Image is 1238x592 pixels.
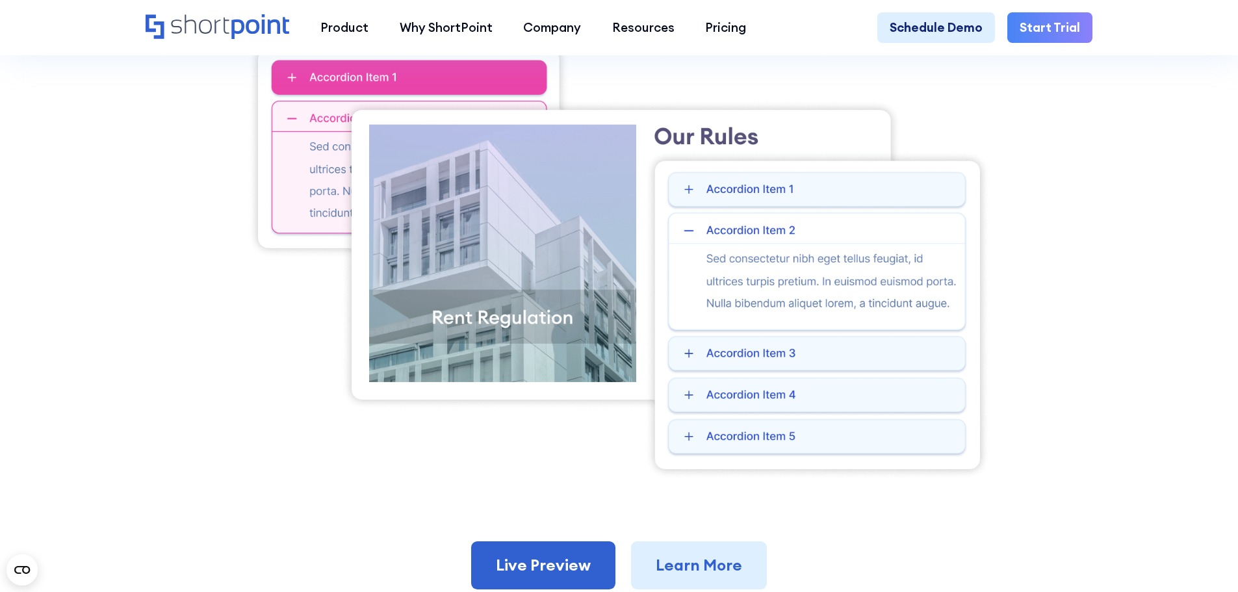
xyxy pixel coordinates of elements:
button: Open CMP widget [6,554,38,586]
a: Home [146,14,289,41]
a: Learn More [631,541,767,589]
div: Product [320,18,368,37]
iframe: Chat Widget [1004,441,1238,592]
a: Schedule Demo [877,12,995,44]
a: Product [305,12,384,44]
a: Pricing [690,12,762,44]
div: Why ShortPoint [400,18,493,37]
div: Pricing [705,18,746,37]
a: Resources [597,12,690,44]
a: Live Preview [471,541,615,589]
a: Why ShortPoint [384,12,508,44]
a: Company [508,12,597,44]
div: Resources [612,18,675,37]
a: Start Trial [1007,12,1092,44]
div: Company [523,18,581,37]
